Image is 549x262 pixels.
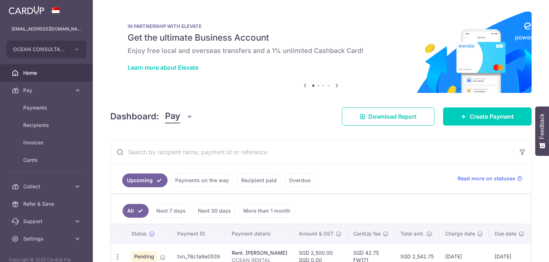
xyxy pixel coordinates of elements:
span: Read more on statuses [458,175,515,182]
th: Payment ID [172,224,226,243]
a: Overdue [284,173,315,187]
a: Next 30 days [193,204,236,218]
a: More than 1 month [239,204,295,218]
span: Download Report [368,112,417,121]
a: All [123,204,149,218]
span: Cards [23,156,71,164]
a: Download Report [342,107,434,126]
img: CardUp [9,6,44,15]
span: OCEAN CONSULTANT EMPLOYMENT PTE. LTD. [13,46,67,53]
span: Collect [23,183,71,190]
div: Rent. [PERSON_NAME] [232,249,287,257]
span: Total amt. [400,230,424,237]
button: OCEAN CONSULTANT EMPLOYMENT PTE. LTD. [7,41,86,58]
span: Pay [165,110,180,123]
span: Amount & GST [299,230,334,237]
span: Refer & Save [23,200,71,208]
input: Search by recipient name, payment id or reference [111,140,514,164]
button: Feedback - Show survey [535,106,549,156]
iframe: Opens a widget where you can find more information [503,240,542,258]
h5: Get the ultimate Business Account [128,32,514,44]
button: Pay [165,110,193,123]
a: Recipient paid [236,173,281,187]
a: Create Payment [443,107,532,126]
a: Learn more about Elevate [128,64,198,71]
span: CardUp fee [353,230,381,237]
span: Create Payment [470,112,514,121]
th: Payment details [226,224,293,243]
p: [EMAIL_ADDRESS][DOMAIN_NAME] [12,25,81,33]
img: Renovation banner [110,12,532,93]
span: Pay [23,87,71,94]
a: Read more on statuses [458,175,523,182]
span: Settings [23,235,71,242]
span: Pending [131,251,157,262]
span: Feedback [539,114,545,139]
span: Support [23,218,71,225]
p: IN PARTNERSHIP WITH ELEVATE [128,23,514,29]
h4: Dashboard: [110,110,159,123]
span: Payments [23,104,71,111]
span: Charge date [445,230,475,237]
span: Status [131,230,147,237]
span: Home [23,69,71,77]
a: Next 7 days [152,204,190,218]
span: Due date [495,230,516,237]
h6: Enjoy free local and overseas transfers and a 1% unlimited Cashback Card! [128,46,514,55]
a: Upcoming [122,173,168,187]
span: Recipients [23,122,71,129]
span: Invoices [23,139,71,146]
a: Payments on the way [170,173,234,187]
